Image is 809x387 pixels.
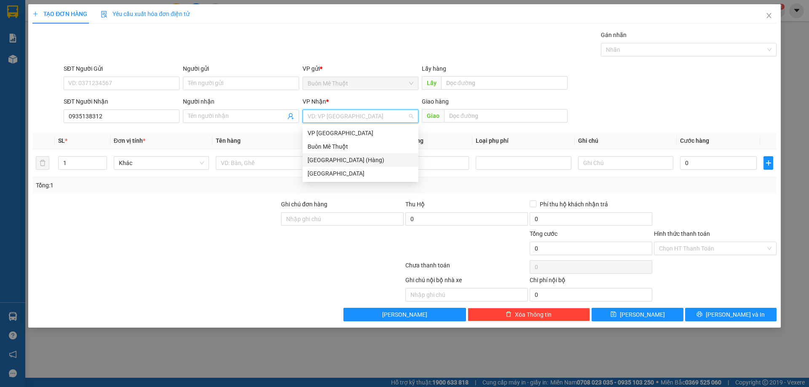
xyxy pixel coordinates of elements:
button: printer[PERSON_NAME] và In [685,308,777,321]
div: VP Nha Trang [303,126,418,140]
span: printer [696,311,702,318]
span: delete [506,311,512,318]
span: [PERSON_NAME] và In [706,310,765,319]
div: SĐT Người Nhận [64,97,179,106]
span: SL [58,137,65,144]
span: Tên hàng [216,137,241,144]
span: Khác [119,157,204,169]
div: VP [GEOGRAPHIC_DATA] [308,128,413,138]
div: Người gửi [183,64,299,73]
span: VP Nhận [303,98,326,105]
span: Giao hàng [422,98,449,105]
label: Gán nhãn [601,32,627,38]
span: TẠO ĐƠN HÀNG [32,11,87,17]
span: save [611,311,616,318]
div: Tổng: 1 [36,181,312,190]
span: Lấy hàng [422,65,446,72]
button: plus [763,156,773,170]
span: Cước hàng [680,137,709,144]
span: Buôn Mê Thuột [308,77,413,90]
div: Ghi chú nội bộ nhà xe [405,275,528,288]
span: Yêu cầu xuất hóa đơn điện tử [101,11,190,17]
div: Buôn Mê Thuột [308,142,413,151]
input: Nhập ghi chú [405,288,528,302]
button: [PERSON_NAME] [343,308,466,321]
input: VD: Bàn, Ghế [216,156,311,170]
div: Chưa thanh toán [404,261,529,275]
span: user-add [287,113,294,120]
span: Phí thu hộ khách nhận trả [536,200,611,209]
span: Đơn vị tính [114,137,145,144]
li: VP Buôn Mê Thuột [4,59,58,69]
span: Tổng cước [530,230,557,237]
div: VP gửi [303,64,418,73]
span: Giao [422,109,444,123]
div: SĐT Người Gửi [64,64,179,73]
div: [GEOGRAPHIC_DATA] [308,169,413,178]
li: [GEOGRAPHIC_DATA] [4,4,122,50]
input: Dọc đường [441,76,568,90]
button: delete [36,156,49,170]
span: Thu Hộ [405,201,425,208]
img: logo.jpg [4,4,34,34]
label: Ghi chú đơn hàng [281,201,327,208]
button: Close [757,4,781,28]
div: Sài Gòn [303,167,418,180]
div: Người nhận [183,97,299,106]
span: [PERSON_NAME] [382,310,427,319]
div: Chi phí nội bộ [530,275,652,288]
div: [GEOGRAPHIC_DATA] (Hàng) [308,155,413,165]
span: plus [764,160,772,166]
img: icon [101,11,107,18]
th: Loại phụ phí [472,133,574,149]
button: save[PERSON_NAME] [592,308,683,321]
span: plus [32,11,38,17]
div: Đà Nẵng (Hàng) [303,153,418,167]
input: Ghi Chú [578,156,673,170]
input: Dọc đường [444,109,568,123]
span: [PERSON_NAME] [620,310,665,319]
li: VP [GEOGRAPHIC_DATA] (Hàng) [58,59,112,87]
label: Hình thức thanh toán [654,230,710,237]
button: deleteXóa Thông tin [468,308,590,321]
th: Ghi chú [575,133,677,149]
span: Xóa Thông tin [515,310,552,319]
input: 0 [392,156,469,170]
div: Buôn Mê Thuột [303,140,418,153]
span: close [766,12,772,19]
input: Ghi chú đơn hàng [281,212,404,226]
span: Lấy [422,76,441,90]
